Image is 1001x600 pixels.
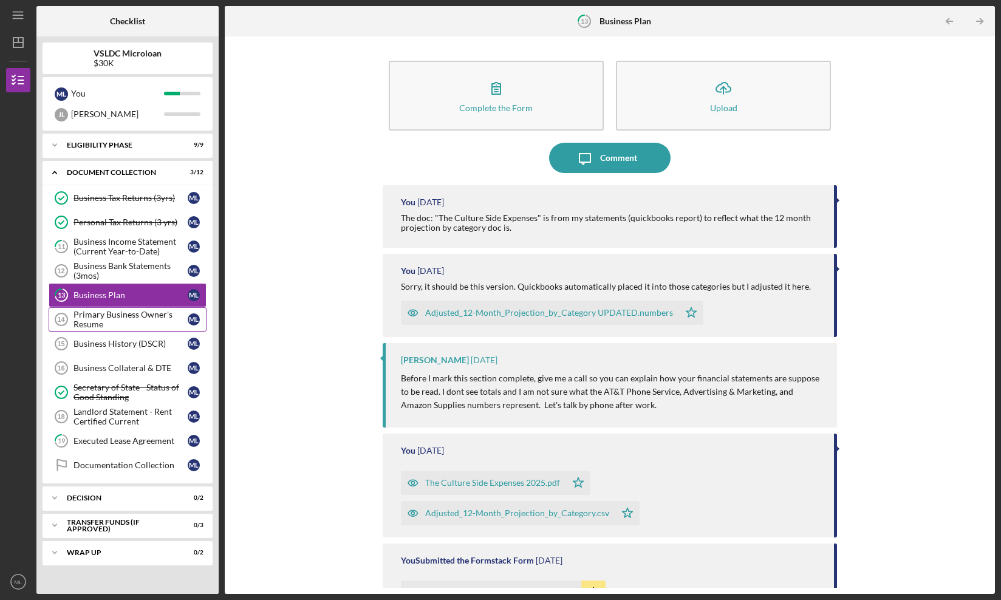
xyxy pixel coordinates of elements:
[188,386,200,398] div: M L
[73,261,188,281] div: Business Bank Statements (3mos)
[401,355,469,365] div: [PERSON_NAME]
[401,213,822,233] div: The doc: "The Culture Side Expenses" is from my statements (quickbooks report) to reflect what th...
[417,446,444,455] time: 2025-09-16 21:45
[580,17,587,25] tspan: 13
[73,193,188,203] div: Business Tax Returns (3yrs)
[417,266,444,276] time: 2025-09-16 22:08
[471,355,497,365] time: 2025-09-16 22:06
[616,61,831,131] button: Upload
[49,283,207,307] a: 13Business PlanML
[188,289,200,301] div: M L
[73,363,188,373] div: Business Collateral & DTE
[67,141,173,149] div: Eligibility Phase
[182,494,203,502] div: 0 / 2
[188,192,200,204] div: M L
[73,383,188,402] div: Secretary of State - Status of Good Standing
[549,143,671,173] button: Comment
[58,437,66,445] tspan: 19
[49,429,207,453] a: 19Executed Lease AgreementML
[73,217,188,227] div: Personal Tax Returns (3 yrs)
[401,282,811,291] div: Sorry, it should be this version. Quickbooks automatically placed it into those categories but I ...
[58,291,65,299] tspan: 13
[49,307,207,332] a: 14Primary Business Owner's ResumeML
[73,460,188,470] div: Documentation Collection
[49,453,207,477] a: Documentation CollectionML
[58,243,65,251] tspan: 11
[57,340,64,347] tspan: 15
[67,169,173,176] div: Document Collection
[55,87,68,101] div: M L
[459,103,533,112] div: Complete the Form
[94,49,162,58] b: VSLDC Microloan
[188,411,200,423] div: M L
[401,471,590,495] button: The Culture Side Expenses 2025.pdf
[182,522,203,529] div: 0 / 3
[67,519,173,533] div: Transfer Funds (If Approved)
[188,435,200,447] div: M L
[6,570,30,594] button: ML
[389,61,604,131] button: Complete the Form
[73,237,188,256] div: Business Income Statement (Current Year-to-Date)
[71,104,164,124] div: [PERSON_NAME]
[14,579,22,585] text: ML
[55,108,68,121] div: J L
[49,404,207,429] a: 18Landlord Statement - Rent Certified CurrentML
[73,407,188,426] div: Landlord Statement - Rent Certified Current
[188,362,200,374] div: M L
[401,446,415,455] div: You
[401,197,415,207] div: You
[73,290,188,300] div: Business Plan
[57,267,64,274] tspan: 12
[49,210,207,234] a: Personal Tax Returns (3 yrs)ML
[188,265,200,277] div: M L
[49,356,207,380] a: 16Business Collateral & DTEML
[67,494,173,502] div: Decision
[188,216,200,228] div: M L
[49,259,207,283] a: 12Business Bank Statements (3mos)ML
[182,169,203,176] div: 3 / 12
[49,332,207,356] a: 15Business History (DSCR)ML
[71,83,164,104] div: You
[73,339,188,349] div: Business History (DSCR)
[425,508,609,518] div: Adjusted_12-Month_Projection_by_Category.csv
[188,459,200,471] div: M L
[110,16,145,26] b: Checklist
[417,197,444,207] time: 2025-09-16 22:10
[49,380,207,404] a: Secretary of State - Status of Good StandingML
[401,372,825,412] p: Before I mark this section complete, give me a call so you can explain how your financial stateme...
[73,310,188,329] div: Primary Business Owner's Resume
[401,501,640,525] button: Adjusted_12-Month_Projection_by_Category.csv
[600,143,637,173] div: Comment
[536,556,562,565] time: 2025-09-16 21:45
[57,364,64,372] tspan: 16
[425,308,673,318] div: Adjusted_12-Month_Projection_by_Category UPDATED.numbers
[425,478,560,488] div: The Culture Side Expenses 2025.pdf
[425,588,575,598] div: Business Canvas -- [DATE] 05_45pm.pdf
[94,58,162,68] div: $30K
[600,16,651,26] b: Business Plan
[182,141,203,149] div: 9 / 9
[401,301,703,325] button: Adjusted_12-Month_Projection_by_Category UPDATED.numbers
[188,240,200,253] div: M L
[401,556,534,565] div: You Submitted the Formstack Form
[49,186,207,210] a: Business Tax Returns (3yrs)ML
[710,103,737,112] div: Upload
[67,549,173,556] div: Wrap Up
[57,413,64,420] tspan: 18
[401,266,415,276] div: You
[188,338,200,350] div: M L
[73,436,188,446] div: Executed Lease Agreement
[49,234,207,259] a: 11Business Income Statement (Current Year-to-Date)ML
[57,316,65,323] tspan: 14
[182,549,203,556] div: 0 / 2
[188,313,200,326] div: M L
